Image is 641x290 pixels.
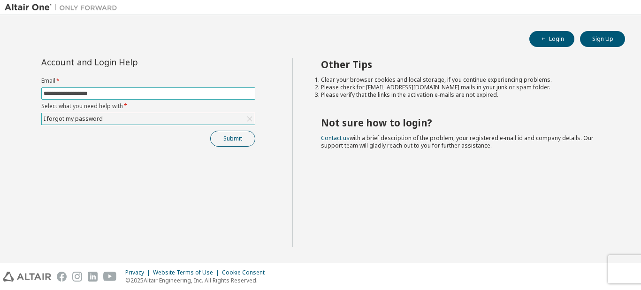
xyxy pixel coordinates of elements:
h2: Other Tips [321,58,609,71]
img: youtube.svg [103,272,117,282]
img: facebook.svg [57,272,67,282]
div: Cookie Consent [222,269,270,276]
p: © 2025 Altair Engineering, Inc. All Rights Reserved. [125,276,270,284]
a: Contact us [321,134,350,142]
li: Please check for [EMAIL_ADDRESS][DOMAIN_NAME] mails in your junk or spam folder. [321,84,609,91]
li: Clear your browser cookies and local storage, if you continue experiencing problems. [321,76,609,84]
div: I forgot my password [42,113,255,125]
img: instagram.svg [72,272,82,282]
div: I forgot my password [42,114,104,124]
img: altair_logo.svg [3,272,51,282]
label: Select what you need help with [41,102,255,110]
h2: Not sure how to login? [321,117,609,129]
button: Login [529,31,574,47]
label: Email [41,77,255,85]
li: Please verify that the links in the activation e-mails are not expired. [321,91,609,99]
button: Sign Up [580,31,625,47]
div: Privacy [125,269,153,276]
img: linkedin.svg [88,272,98,282]
img: Altair One [5,3,122,12]
button: Submit [210,131,255,147]
span: with a brief description of the problem, your registered e-mail id and company details. Our suppo... [321,134,594,149]
div: Website Terms of Use [153,269,222,276]
div: Account and Login Help [41,58,213,66]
